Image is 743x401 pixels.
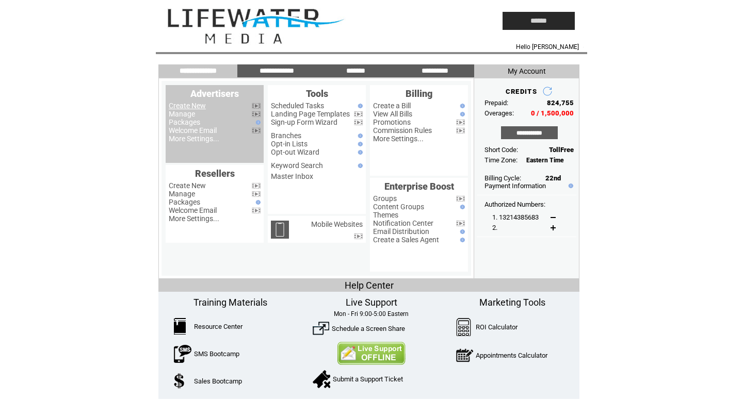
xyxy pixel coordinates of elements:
a: Opt-out Wizard [271,148,319,156]
span: Live Support [346,297,397,308]
span: Hello [PERSON_NAME] [516,43,579,51]
a: Mobile Websites [311,220,363,228]
a: Manage [169,190,195,198]
a: Groups [373,194,397,203]
a: Submit a Support Ticket [333,375,403,383]
span: 22nd [545,174,561,182]
span: Enterprise Boost [384,181,454,192]
a: Promotions [373,118,411,126]
img: ScreenShare.png [313,320,329,337]
img: video.png [252,208,261,213]
img: AppointmentCalc.png [456,346,473,364]
span: CREDITS [506,88,537,95]
img: video.png [354,233,363,239]
span: Tools [306,88,328,99]
span: Billing Cycle: [484,174,521,182]
img: video.png [252,111,261,117]
img: help.gif [566,183,573,188]
span: Resellers [195,168,235,179]
a: Sign-up Form Wizard [271,118,337,126]
img: help.gif [253,200,261,205]
span: TollFree [549,146,574,154]
img: video.png [252,128,261,133]
span: Short Code: [484,146,518,154]
span: 1. 13214385683 [492,213,539,221]
img: video.png [252,183,261,189]
span: Authorized Numbers: [484,201,545,208]
img: help.gif [356,104,363,108]
span: Prepaid: [484,99,508,107]
a: Schedule a Screen Share [332,325,405,332]
img: help.gif [458,112,465,116]
a: Landing Page Templates [271,110,350,118]
img: video.png [252,191,261,197]
a: Packages [169,118,200,126]
img: help.gif [458,229,465,234]
a: Create a Sales Agent [373,236,439,244]
a: More Settings... [169,214,219,223]
span: Marketing Tools [479,297,545,308]
img: Calculator.png [456,318,472,336]
img: help.gif [253,120,261,125]
img: video.png [354,120,363,125]
img: help.gif [356,142,363,146]
img: video.png [456,196,465,202]
img: help.gif [458,205,465,209]
a: ROI Calculator [476,323,518,331]
a: Welcome Email [169,126,217,135]
span: Help Center [345,280,394,291]
a: SMS Bootcamp [194,350,239,358]
span: Advertisers [190,88,239,99]
img: video.png [354,111,363,117]
span: 2. [492,224,497,231]
img: video.png [456,221,465,226]
a: Payment Information [484,182,546,190]
span: My Account [508,67,546,75]
img: help.gif [356,150,363,155]
img: Contact Us [337,342,406,365]
span: Eastern Time [526,157,564,164]
a: Create New [169,181,206,190]
a: Keyword Search [271,161,323,170]
a: Notification Center [373,219,433,227]
span: Billing [406,88,432,99]
img: help.gif [356,133,363,138]
img: SMSBootcamp.png [174,345,191,363]
span: Training Materials [193,297,267,308]
a: Sales Bootcamp [194,377,242,385]
img: video.png [456,120,465,125]
a: Scheduled Tasks [271,102,324,110]
a: Welcome Email [169,206,217,214]
a: Manage [169,110,195,118]
a: More Settings... [373,135,424,143]
span: 0 / 1,500,000 [531,109,574,117]
a: Content Groups [373,203,424,211]
span: Overages: [484,109,514,117]
a: Branches [271,131,301,140]
a: Packages [169,198,200,206]
span: 824,755 [547,99,574,107]
img: help.gif [356,163,363,168]
a: Appointments Calculator [476,352,547,359]
a: Create a Bill [373,102,411,110]
img: SalesBootcamp.png [174,373,186,389]
a: More Settings... [169,135,219,143]
img: video.png [252,103,261,109]
img: mobile-websites.png [271,221,289,239]
img: ResourceCenter.png [174,318,186,335]
img: help.gif [458,104,465,108]
a: Master Inbox [271,172,313,180]
a: Themes [373,211,398,219]
img: help.gif [458,238,465,242]
img: video.png [456,128,465,133]
a: Opt-in Lists [271,140,308,148]
img: SupportTicket.png [313,370,330,388]
a: Resource Center [194,323,243,330]
a: Create New [169,102,206,110]
a: Email Distribution [373,227,429,236]
span: Mon - Fri 9:00-5:00 Eastern [334,310,409,318]
a: Commission Rules [373,126,432,135]
a: View All Bills [373,110,412,118]
span: Time Zone: [484,156,518,164]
